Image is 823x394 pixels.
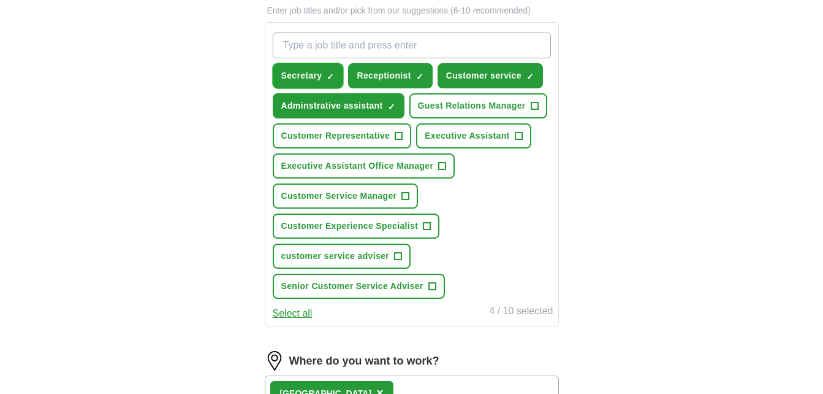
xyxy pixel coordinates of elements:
span: ✓ [327,72,334,82]
span: ✓ [388,102,395,112]
button: Receptionist✓ [348,63,432,88]
button: Select all [273,306,313,321]
button: customer service adviser [273,244,411,269]
button: Customer Experience Specialist [273,214,440,239]
input: Type a job title and press enter [273,33,551,58]
button: Customer service✓ [438,63,543,88]
span: ✓ [416,72,423,82]
button: Secretary✓ [273,63,344,88]
button: Guest Relations Manager [409,93,547,118]
button: Senior Customer Service Adviser [273,274,445,299]
span: Executive Assistant [425,129,509,142]
button: Executive Assistant Office Manager [273,153,455,179]
span: Senior Customer Service Adviser [281,280,423,293]
button: Adminstrative assistant✓ [273,93,404,118]
span: Customer Representative [281,129,390,142]
span: Adminstrative assistant [281,99,383,112]
button: Customer Service Manager [273,183,419,209]
span: Customer service [446,69,521,82]
span: ✓ [526,72,534,82]
span: Customer Experience Specialist [281,220,419,233]
label: Where do you want to work? [289,353,439,369]
img: location.png [265,351,284,371]
span: Customer Service Manager [281,190,397,203]
button: Executive Assistant [416,123,531,149]
div: 4 / 10 selected [489,304,553,321]
button: Customer Representative [273,123,412,149]
p: Enter job titles and/or pick from our suggestions (6-10 recommended) [265,4,559,17]
span: Receptionist [357,69,411,82]
span: Guest Relations Manager [418,99,526,112]
span: customer service adviser [281,250,390,263]
span: Secretary [281,69,322,82]
span: Executive Assistant Office Manager [281,160,434,172]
